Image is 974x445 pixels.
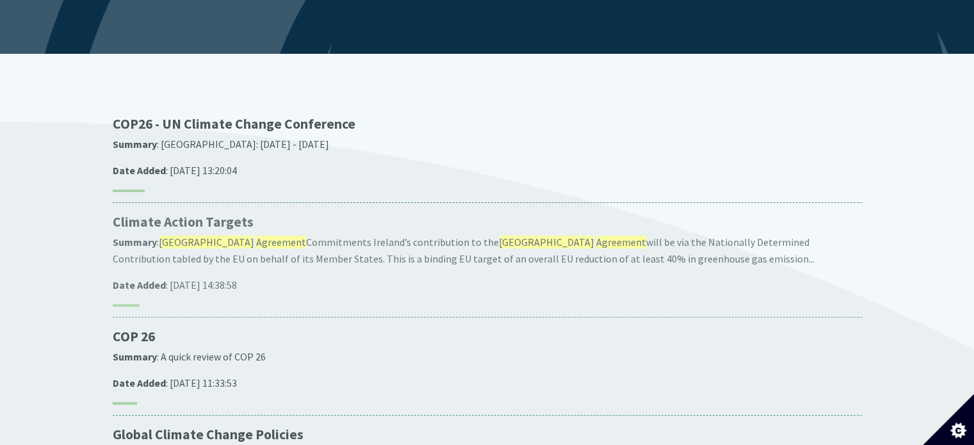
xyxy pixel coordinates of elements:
span: [GEOGRAPHIC_DATA] [499,236,594,248]
a: COP26 - UN Climate Change Conference Summary: [GEOGRAPHIC_DATA]: [DATE] - [DATE] Date Added: [DAT... [113,115,862,192]
strong: Summary [113,236,157,248]
p: : [DATE] 14:38:58 [113,277,862,294]
span: Agreement [256,236,306,248]
p: : [DATE] 11:33:53 [113,375,862,392]
p: COP26 - UN Climate Change Conference [113,115,862,133]
span: Agreement [596,236,646,248]
span: [GEOGRAPHIC_DATA] [159,236,254,248]
p: : A quick review of COP 26 [113,349,862,366]
p: COP 26 [113,328,862,346]
p: Global Climate Change Policies [113,426,862,444]
a: Climate Action Targets Summary:[GEOGRAPHIC_DATA] AgreementCommitments Ireland’s contribution to t... [113,213,862,307]
strong: Date Added [113,164,166,177]
strong: Summary [113,138,157,150]
p: Climate Action Targets [113,213,862,231]
strong: Summary [113,350,157,363]
p: : [DATE] 13:20:04 [113,163,862,179]
strong: Date Added [113,279,166,291]
a: COP 26 Summary: A quick review of COP 26 Date Added: [DATE] 11:33:53 [113,328,862,405]
p: : Commitments Ireland’s contribution to the will be via the Nationally Determined Contribution ta... [113,234,862,267]
p: : [GEOGRAPHIC_DATA]: [DATE] - [DATE] [113,136,862,153]
button: Set cookie preferences [923,394,974,445]
strong: Date Added [113,376,166,389]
